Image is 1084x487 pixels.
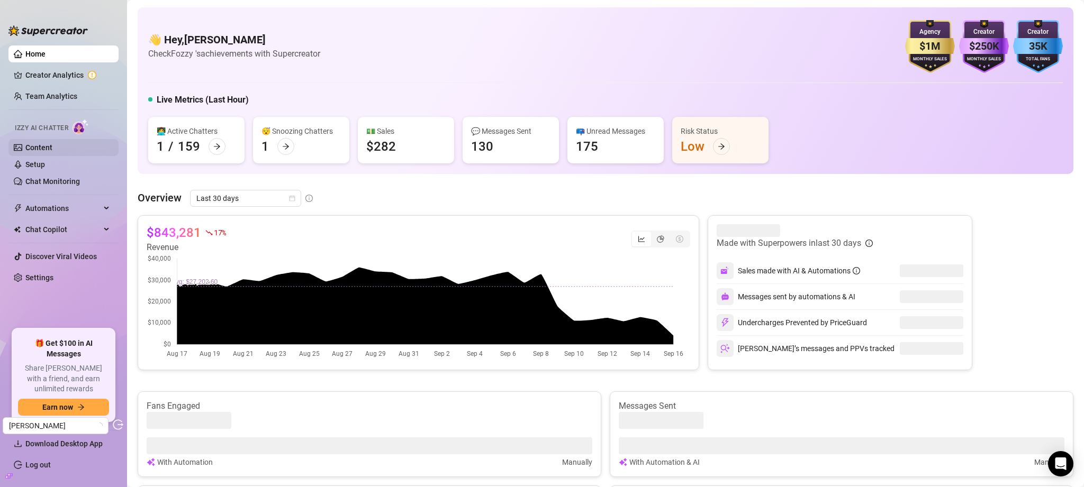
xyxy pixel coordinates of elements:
div: 1 [261,138,269,155]
img: svg%3e [720,344,730,353]
a: Chat Monitoring [25,177,80,186]
div: 😴 Snoozing Chatters [261,125,341,137]
article: Fans Engaged [147,400,592,412]
span: 🎁 Get $100 in AI Messages [18,338,109,359]
div: Total Fans [1013,56,1063,63]
div: Open Intercom Messenger [1048,451,1073,476]
img: purple-badge-B9DA21FR.svg [959,20,1009,73]
img: gold-badge-CigiZidd.svg [905,20,955,73]
span: loading [96,422,103,429]
img: AI Chatter [73,119,89,134]
h5: Live Metrics (Last Hour) [157,94,249,106]
div: 📪 Unread Messages [576,125,655,137]
span: arrow-right [282,143,290,150]
span: Automations [25,200,101,217]
div: $282 [366,138,396,155]
span: line-chart [638,235,645,243]
a: Home [25,50,46,58]
article: With Automation & AI [629,456,700,468]
article: Check Fozzy 's achievements with Supercreator [148,47,320,60]
img: svg%3e [721,292,729,301]
span: 17 % [214,227,226,237]
div: $1M [905,38,955,54]
div: 💬 Messages Sent [471,125,550,137]
a: Setup [25,160,45,169]
div: 1 [157,138,164,155]
span: arrow-right [213,143,221,150]
div: Creator [1013,27,1063,37]
div: Undercharges Prevented by PriceGuard [717,314,867,331]
article: $843,281 [147,224,201,241]
a: Settings [25,273,53,282]
article: Manually [1034,456,1064,468]
span: build [5,472,13,480]
div: 175 [576,138,598,155]
div: Creator [959,27,1009,37]
article: Made with Superpowers in last 30 days [717,237,861,250]
a: Content [25,143,52,152]
a: Discover Viral Videos [25,252,97,261]
span: fall [205,229,213,236]
article: With Automation [157,456,213,468]
span: Download Desktop App [25,439,103,448]
div: Messages sent by automations & AI [717,288,855,305]
span: logout [113,419,123,430]
div: Monthly Sales [959,56,1009,63]
span: thunderbolt [14,204,22,213]
a: Creator Analytics exclamation-circle [25,67,110,84]
span: info-circle [853,267,860,274]
div: 💵 Sales [366,125,446,137]
img: blue-badge-DgoSNQY1.svg [1013,20,1063,73]
span: arrow-right [718,143,725,150]
article: Overview [138,190,182,206]
a: Team Analytics [25,92,77,100]
span: Izzy AI Chatter [15,123,68,133]
article: Revenue [147,241,226,254]
button: Earn nowarrow-right [18,399,109,416]
div: segmented control [631,231,690,247]
img: logo-BBDzfeDw.svg [8,25,88,36]
span: Chat Copilot [25,221,101,238]
div: $250K [959,38,1009,54]
div: Risk Status [681,125,760,137]
div: Monthly Sales [905,56,955,63]
span: arrow-right [77,403,85,411]
span: Earn now [42,403,73,411]
span: Share [PERSON_NAME] with a friend, and earn unlimited rewards [18,363,109,394]
div: 130 [471,138,493,155]
h4: 👋 Hey, [PERSON_NAME] [148,32,320,47]
div: 35K [1013,38,1063,54]
span: Last 30 days [196,190,295,206]
div: 👩‍💻 Active Chatters [157,125,236,137]
div: 159 [178,138,200,155]
span: dollar-circle [676,235,683,243]
span: calendar [289,195,295,201]
span: info-circle [865,240,873,247]
img: svg%3e [619,456,627,468]
img: svg%3e [720,266,730,275]
article: Manually [562,456,592,468]
span: info-circle [305,195,313,202]
a: Log out [25,461,51,469]
span: Carrie Hyrowski [9,418,102,434]
img: svg%3e [720,318,730,327]
img: svg%3e [147,456,155,468]
span: pie-chart [657,235,664,243]
img: Chat Copilot [14,226,21,233]
article: Messages Sent [619,400,1064,412]
div: [PERSON_NAME]’s messages and PPVs tracked [717,340,895,357]
span: download [14,439,22,448]
div: Agency [905,27,955,37]
div: Sales made with AI & Automations [738,265,860,277]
